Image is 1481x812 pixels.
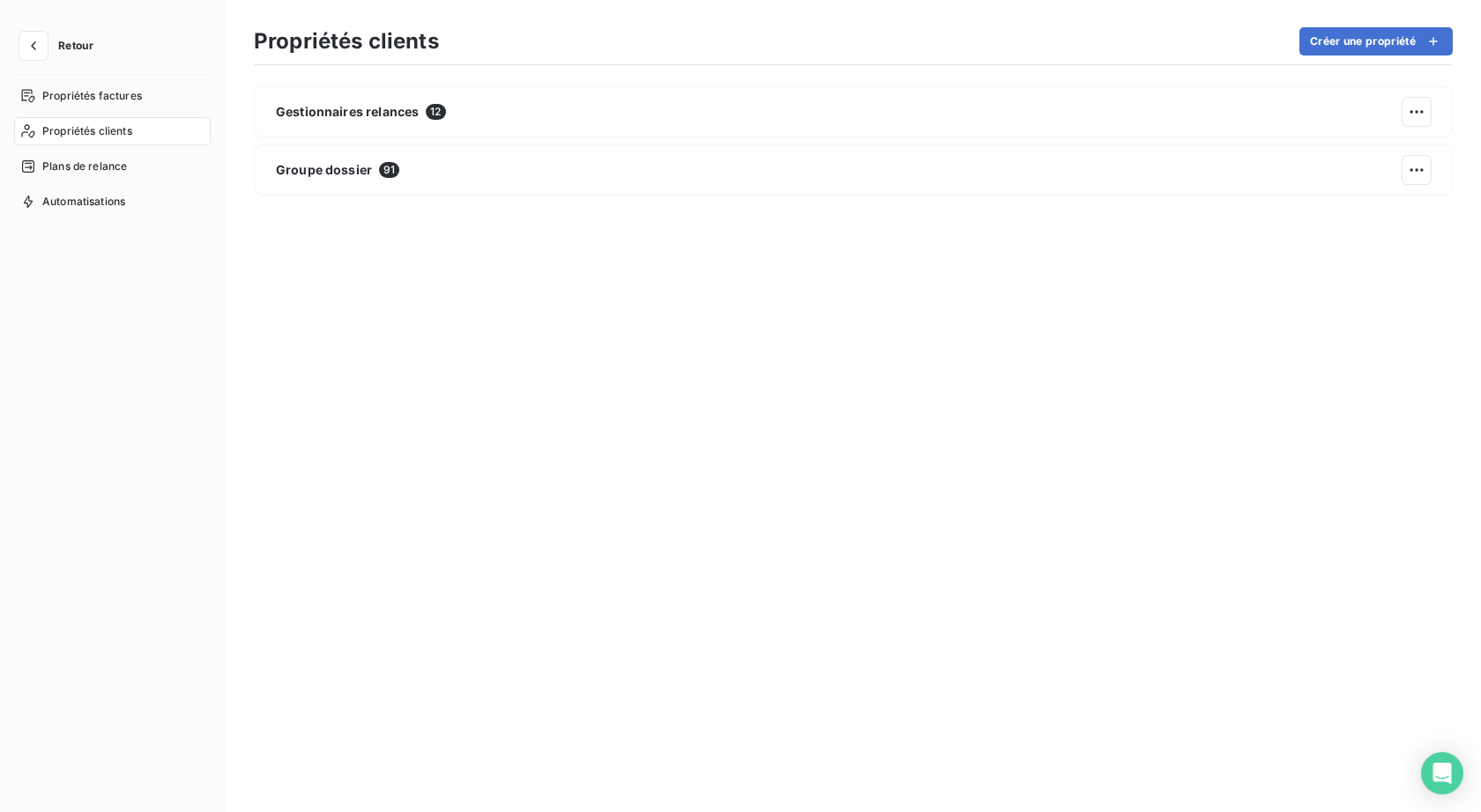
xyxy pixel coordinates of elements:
button: Retour [14,32,108,60]
span: Groupe dossier [276,161,372,179]
span: Automatisations [42,194,125,210]
span: Propriétés clients [42,123,132,139]
span: Gestionnaires relances [276,103,419,121]
a: Automatisations [14,188,211,216]
span: 91 [379,162,399,178]
span: Propriétés factures [42,88,142,104]
span: Retour [58,41,93,51]
div: Open Intercom Messenger [1421,752,1463,794]
button: Créer une propriété [1299,27,1453,55]
h3: Propriétés clients [254,26,439,57]
span: 12 [426,104,445,120]
a: Propriétés clients [14,117,211,145]
span: Plans de relance [42,159,127,174]
a: Plans de relance [14,152,211,181]
a: Propriétés factures [14,82,211,110]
